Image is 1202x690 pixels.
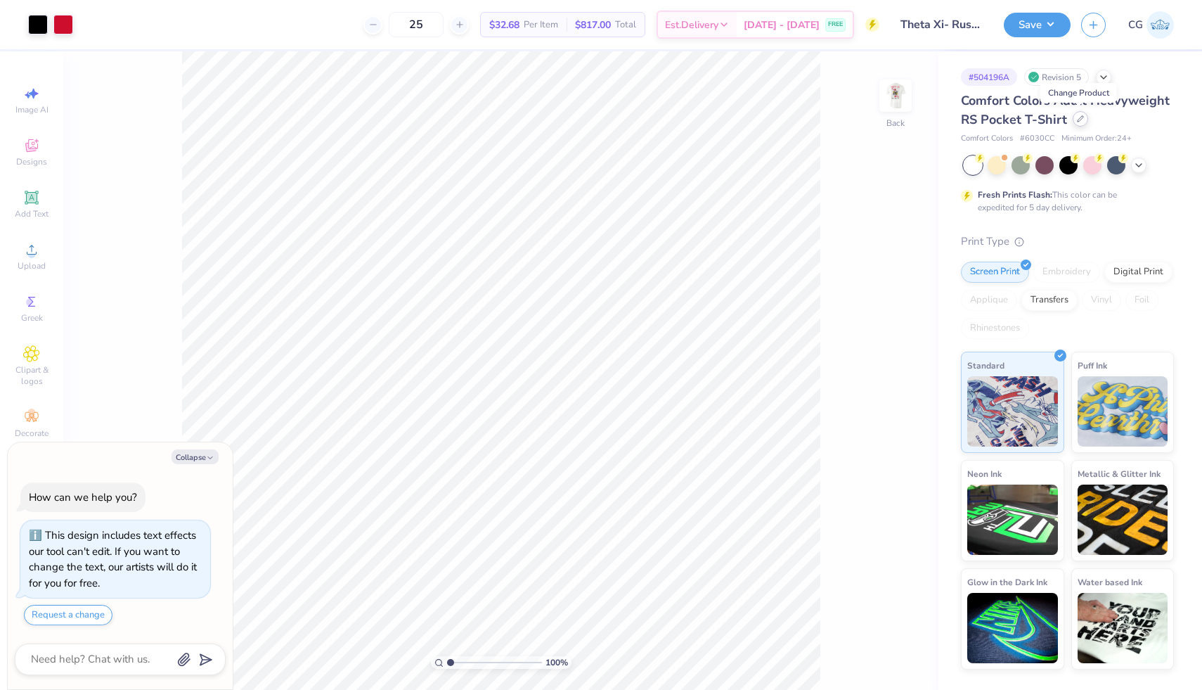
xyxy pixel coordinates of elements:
[961,133,1013,145] span: Comfort Colors
[665,18,718,32] span: Est. Delivery
[961,262,1029,283] div: Screen Print
[1125,290,1158,311] div: Foil
[967,358,1004,373] span: Standard
[1082,290,1121,311] div: Vinyl
[15,428,49,439] span: Decorate
[524,18,558,32] span: Per Item
[21,312,43,324] span: Greek
[1004,13,1071,37] button: Save
[961,290,1017,311] div: Applique
[961,68,1017,86] div: # 504196A
[615,18,636,32] span: Total
[1033,262,1100,283] div: Embroidery
[978,189,1151,214] div: This color can be expedited for 5 day delivery.
[1021,290,1078,311] div: Transfers
[890,11,993,39] input: Untitled Design
[1024,68,1089,86] div: Revision 5
[1020,133,1054,145] span: # 6030CC
[16,156,47,167] span: Designs
[1040,83,1117,103] div: Change Product
[967,376,1058,447] img: Standard
[15,208,49,219] span: Add Text
[1078,575,1142,589] span: Water based Ink
[967,575,1047,589] span: Glow in the Dark Ink
[967,466,1002,481] span: Neon Ink
[828,20,843,30] span: FREE
[967,485,1058,555] img: Neon Ink
[967,593,1058,663] img: Glow in the Dark Ink
[15,104,49,115] span: Image AI
[1061,133,1132,145] span: Minimum Order: 24 +
[1078,376,1168,447] img: Puff Ink
[961,92,1170,128] span: Comfort Colors Adult Heavyweight RS Pocket T-Shirt
[886,117,905,129] div: Back
[1146,11,1174,39] img: Carlee Gerke
[1104,262,1172,283] div: Digital Print
[172,449,219,464] button: Collapse
[575,18,611,32] span: $817.00
[1078,485,1168,555] img: Metallic & Glitter Ink
[1078,358,1107,373] span: Puff Ink
[881,82,910,110] img: Back
[1128,11,1174,39] a: CG
[744,18,820,32] span: [DATE] - [DATE]
[978,189,1052,200] strong: Fresh Prints Flash:
[961,234,1174,250] div: Print Type
[29,490,137,504] div: How can we help you?
[18,260,46,271] span: Upload
[961,318,1029,339] div: Rhinestones
[545,656,568,669] span: 100 %
[1078,466,1161,481] span: Metallic & Glitter Ink
[7,364,56,387] span: Clipart & logos
[1128,17,1143,33] span: CG
[489,18,519,32] span: $32.68
[1078,593,1168,663] img: Water based Ink
[389,12,444,37] input: – –
[29,528,197,590] div: This design includes text effects our tool can't edit. If you want to change the text, our artist...
[24,605,112,625] button: Request a change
